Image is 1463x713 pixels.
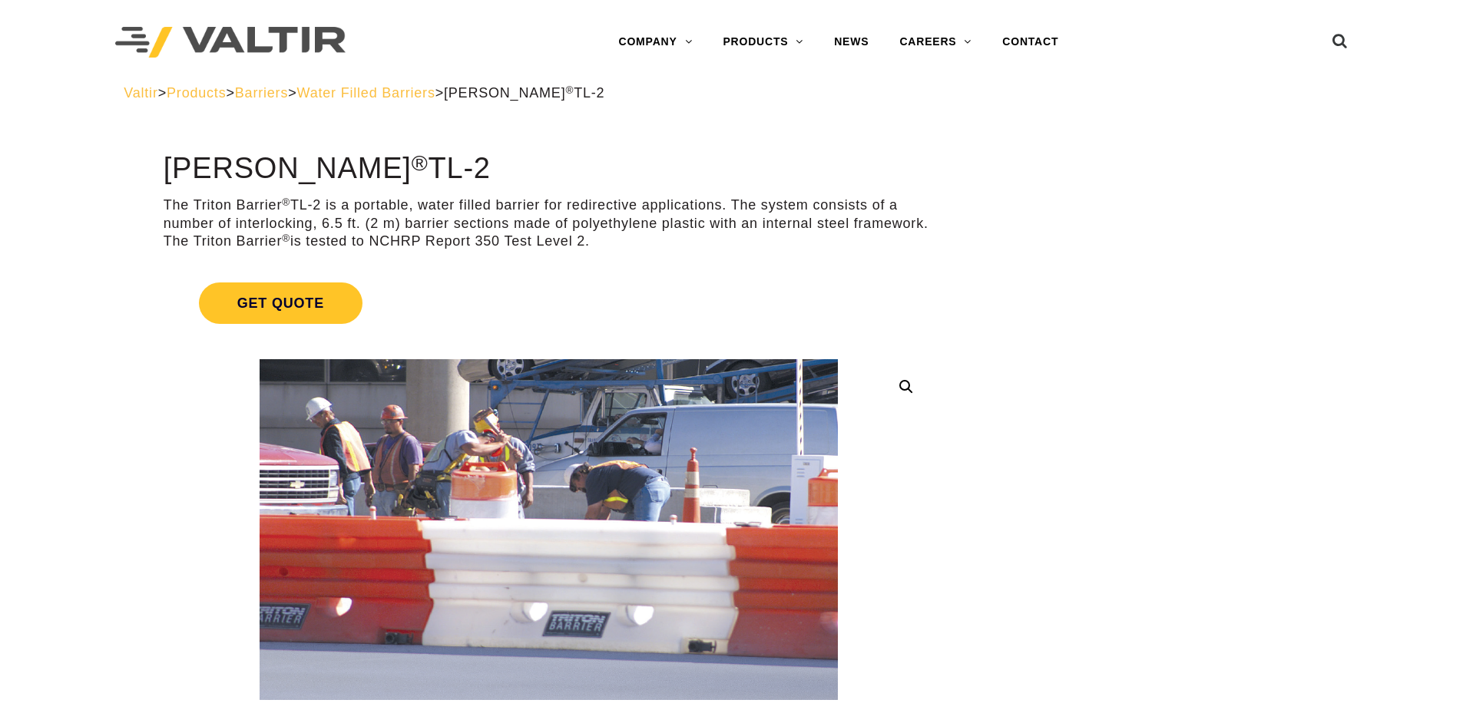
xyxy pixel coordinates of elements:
a: CONTACT [987,27,1074,58]
sup: ® [282,233,290,244]
a: Water Filled Barriers [297,85,435,101]
img: Valtir [115,27,346,58]
sup: ® [565,84,574,96]
span: [PERSON_NAME] TL-2 [444,85,604,101]
a: NEWS [819,27,884,58]
a: PRODUCTS [707,27,819,58]
div: > > > > [124,84,1339,102]
a: Products [167,85,226,101]
a: Valtir [124,85,157,101]
span: Get Quote [199,282,362,324]
a: COMPANY [603,27,707,58]
h1: [PERSON_NAME] TL-2 [164,153,934,185]
p: The Triton Barrier TL-2 is a portable, water filled barrier for redirective applications. The sys... [164,196,934,250]
a: CAREERS [884,27,987,58]
a: Get Quote [164,264,934,342]
sup: ® [282,196,290,208]
a: Barriers [235,85,288,101]
sup: ® [412,150,429,175]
